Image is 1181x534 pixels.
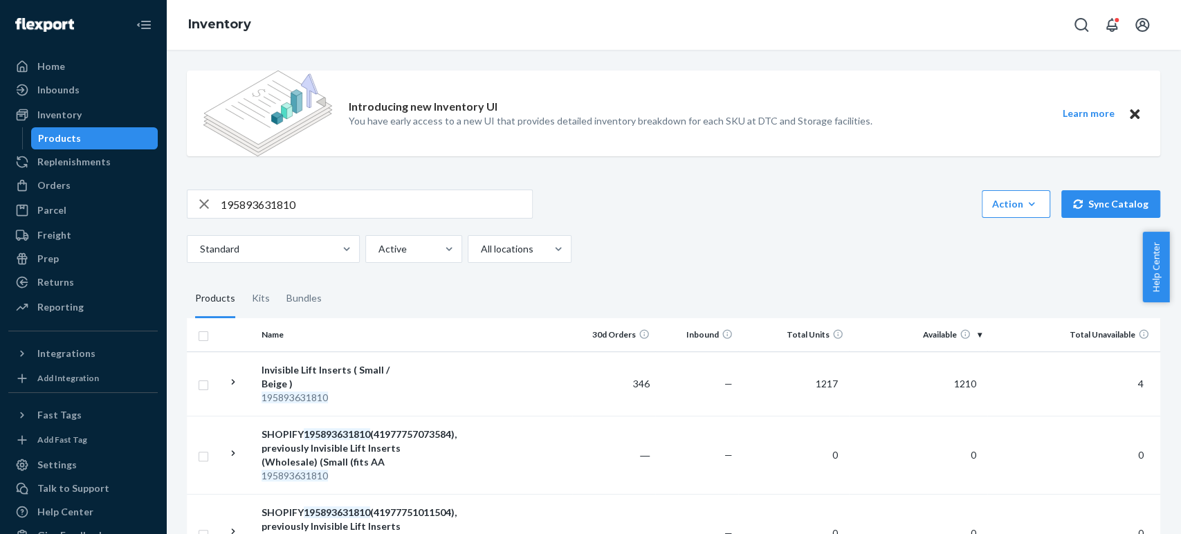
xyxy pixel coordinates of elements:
th: Total Units [738,318,849,351]
th: Name [256,318,412,351]
div: Help Center [37,505,93,519]
span: — [724,449,733,461]
a: Parcel [8,199,158,221]
em: 195893631810 [304,428,370,440]
button: Action [982,190,1050,218]
td: ― [572,416,655,494]
th: Available [849,318,987,351]
a: Reporting [8,296,158,318]
button: Sync Catalog [1061,190,1160,218]
a: Inventory [188,17,251,32]
div: Action [992,197,1040,211]
div: Reporting [37,300,84,314]
a: Freight [8,224,158,246]
p: You have early access to a new UI that provides detailed inventory breakdown for each SKU at DTC ... [349,114,872,128]
a: Talk to Support [8,477,158,499]
img: new-reports-banner-icon.82668bd98b6a51aee86340f2a7b77ae3.png [203,71,332,156]
input: Active [377,242,378,256]
div: Add Integration [37,372,99,384]
div: Invisible Lift Inserts ( Small / Beige ) [262,363,406,391]
div: Inbounds [37,83,80,97]
a: Inventory [8,104,158,126]
button: Learn more [1054,105,1123,122]
div: Products [195,279,235,318]
a: Home [8,55,158,77]
em: 195893631810 [262,470,328,481]
a: Products [31,127,158,149]
button: Open Search Box [1068,11,1095,39]
a: Inbounds [8,79,158,101]
span: 1210 [949,378,982,389]
button: Open account menu [1128,11,1156,39]
div: Home [37,59,65,73]
div: Settings [37,458,77,472]
input: Search inventory by name or sku [221,190,532,218]
em: 195893631810 [304,506,370,518]
button: Close Navigation [130,11,158,39]
span: 0 [1133,449,1149,461]
span: 1217 [810,378,843,389]
div: Add Fast Tag [37,434,87,445]
div: SHOPIFY (41977757073584), previously Invisible Lift Inserts (Wholesale) (Small (fits AA [262,427,406,469]
div: Returns [37,275,74,289]
button: Help Center [1142,232,1169,302]
a: Replenishments [8,151,158,173]
a: Help Center [8,501,158,523]
div: Fast Tags [37,408,82,422]
div: Prep [37,252,59,266]
input: All locations [479,242,481,256]
span: 0 [965,449,982,461]
td: 346 [572,351,655,416]
th: Total Unavailable [987,318,1160,351]
a: Returns [8,271,158,293]
div: Orders [37,178,71,192]
em: 195893631810 [262,392,328,403]
a: Prep [8,248,158,270]
div: Products [38,131,81,145]
th: Inbound [655,318,738,351]
a: Settings [8,454,158,476]
a: Add Fast Tag [8,432,158,448]
div: Freight [37,228,71,242]
span: 0 [827,449,843,461]
div: Replenishments [37,155,111,169]
button: Open notifications [1098,11,1126,39]
button: Integrations [8,342,158,365]
a: Add Integration [8,370,158,387]
div: Parcel [37,203,66,217]
div: Talk to Support [37,481,109,495]
div: Integrations [37,347,95,360]
div: Inventory [37,108,82,122]
div: Kits [252,279,270,318]
span: 4 [1133,378,1149,389]
button: Close [1126,105,1144,122]
input: Standard [199,242,200,256]
div: Bundles [286,279,322,318]
ol: breadcrumbs [177,5,262,45]
th: 30d Orders [572,318,655,351]
a: Orders [8,174,158,196]
img: Flexport logo [15,18,74,32]
span: — [724,378,733,389]
button: Fast Tags [8,404,158,426]
p: Introducing new Inventory UI [349,99,497,115]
